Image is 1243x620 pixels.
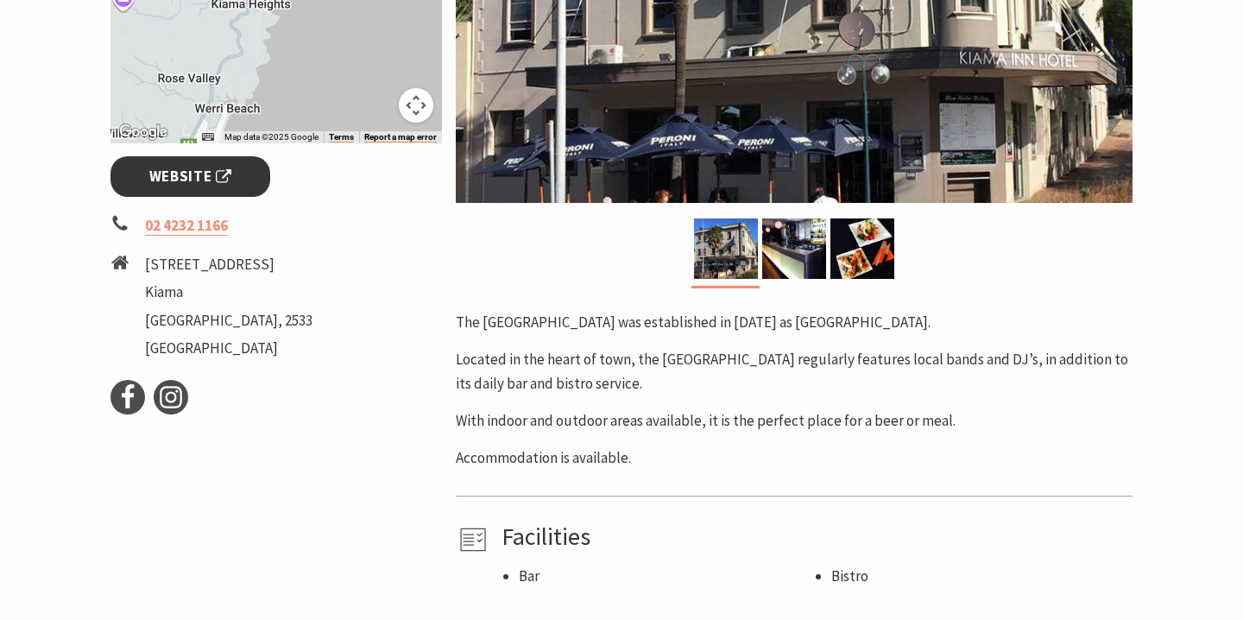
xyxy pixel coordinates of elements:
button: Map camera controls [399,88,433,123]
li: [GEOGRAPHIC_DATA] [145,337,312,360]
li: Bistro [831,565,1126,588]
a: Terms (opens in new tab) [329,132,354,142]
p: With indoor and outdoor areas available, it is the perfect place for a beer or meal. [456,409,1133,433]
li: Kiama [145,281,312,304]
li: Bar [519,565,814,588]
p: Accommodation is available. [456,446,1133,470]
h4: Facilities [502,522,1126,552]
a: Report a map error [364,132,437,142]
p: The [GEOGRAPHIC_DATA] was established in [DATE] as [GEOGRAPHIC_DATA]. [456,311,1133,334]
button: Keyboard shortcuts [202,131,214,143]
p: Located in the heart of town, the [GEOGRAPHIC_DATA] regularly features local bands and DJ’s, in a... [456,348,1133,395]
li: [GEOGRAPHIC_DATA], 2533 [145,309,312,332]
img: Google [115,121,172,143]
a: Open this area in Google Maps (opens a new window) [115,121,172,143]
a: 02 4232 1166 [145,216,228,236]
span: Map data ©2025 Google [224,132,319,142]
li: [STREET_ADDRESS] [145,253,312,276]
a: Website [110,156,270,197]
span: Website [149,165,232,188]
